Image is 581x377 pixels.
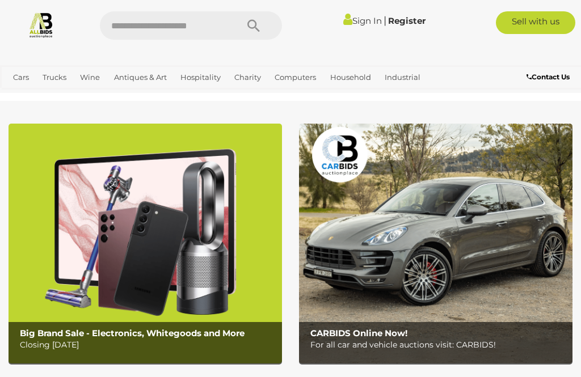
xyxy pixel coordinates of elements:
a: Hospitality [176,68,225,87]
a: Sports [92,87,125,105]
img: Allbids.com.au [28,11,54,38]
p: For all car and vehicle auctions visit: CARBIDS! [310,338,566,352]
a: Register [388,15,426,26]
a: Sell with us [496,11,575,34]
a: CARBIDS Online Now! CARBIDS Online Now! For all car and vehicle auctions visit: CARBIDS! [299,124,572,363]
a: Sign In [343,15,382,26]
span: | [384,14,386,27]
a: Wine [75,68,104,87]
img: CARBIDS Online Now! [299,124,572,363]
img: Big Brand Sale - Electronics, Whitegoods and More [9,124,282,363]
p: Closing [DATE] [20,338,276,352]
b: CARBIDS Online Now! [310,328,407,338]
a: Contact Us [527,71,572,83]
a: Charity [230,68,266,87]
a: Cars [9,68,33,87]
a: Office [57,87,88,105]
a: Computers [270,68,321,87]
a: Trucks [38,68,71,87]
a: Industrial [380,68,425,87]
a: Household [326,68,376,87]
a: Antiques & Art [110,68,171,87]
b: Contact Us [527,73,570,81]
a: Big Brand Sale - Electronics, Whitegoods and More Big Brand Sale - Electronics, Whitegoods and Mo... [9,124,282,363]
a: Jewellery [9,87,53,105]
a: [GEOGRAPHIC_DATA] [130,87,220,105]
b: Big Brand Sale - Electronics, Whitegoods and More [20,328,245,338]
button: Search [225,11,282,40]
